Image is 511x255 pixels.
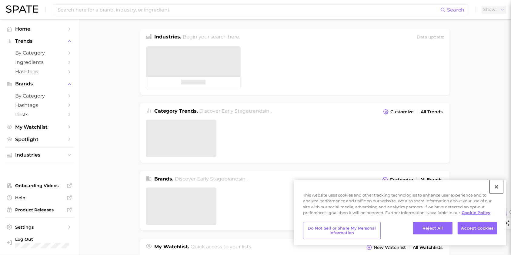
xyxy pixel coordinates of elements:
[15,69,64,75] span: Hashtags
[154,176,173,182] span: Brands .
[5,151,74,160] button: Industries
[411,243,444,252] a: All Watchlists
[390,109,414,114] span: Customize
[294,180,506,245] div: Cookie banner
[154,33,181,41] h1: Industries.
[5,91,74,101] a: by Category
[15,26,64,32] span: Home
[419,176,444,184] a: All Brands
[365,243,407,252] button: New Watchlist
[417,33,444,41] div: Data update:
[57,5,440,15] input: Search here for a brand, industry, or ingredient
[5,122,74,132] a: My Watchlist
[483,8,496,11] span: Show
[5,193,74,202] a: Help
[5,235,74,250] a: Log out. Currently logged in with e-mail mgenova@elfbeauty.com.
[5,110,74,119] a: Posts
[15,59,64,65] span: Ingredients
[15,124,64,130] span: My Watchlist
[382,108,415,116] button: Customize
[5,101,74,110] a: Hashtags
[183,33,240,41] h2: Begin your search here.
[5,67,74,76] a: Hashtags
[15,137,64,142] span: Spotlight
[294,192,506,219] div: This website uses cookies and other tracking technologies to enhance user experience and to analy...
[15,183,64,188] span: Onboarding Videos
[200,108,272,114] span: Discover Early Stage trends in .
[15,112,64,118] span: Posts
[5,223,74,232] a: Settings
[482,6,506,14] button: Show
[413,245,443,250] span: All Watchlists
[154,243,189,252] h1: My Watchlist.
[374,245,406,250] span: New Watchlist
[154,108,198,114] span: Category Trends .
[413,222,453,235] button: Reject All
[5,58,74,67] a: Ingredients
[303,222,381,239] button: Do Not Sell or Share My Personal Information, Opens the preference center dialog
[490,180,503,194] button: Close
[381,175,415,184] button: Customize
[15,93,64,99] span: by Category
[462,210,490,215] a: More information about your privacy, opens in a new tab
[419,108,444,116] a: All Trends
[458,222,497,235] button: Accept Cookies
[15,224,64,230] span: Settings
[15,207,64,213] span: Product Releases
[15,81,64,87] span: Brands
[5,24,74,34] a: Home
[294,180,506,245] div: Privacy
[15,102,64,108] span: Hashtags
[15,38,64,44] span: Trends
[6,5,38,13] img: SPATE
[420,177,443,182] span: All Brands
[390,177,413,182] span: Customize
[5,205,74,214] a: Product Releases
[5,48,74,58] a: by Category
[5,37,74,46] button: Trends
[15,195,64,200] span: Help
[421,109,443,114] span: All Trends
[175,176,248,182] span: Discover Early Stage brands in .
[15,152,64,158] span: Industries
[447,7,464,13] span: Search
[5,135,74,144] a: Spotlight
[191,243,252,252] h2: Quick access to your lists.
[15,237,70,242] span: Log Out
[5,79,74,88] button: Brands
[15,50,64,56] span: by Category
[5,181,74,190] a: Onboarding Videos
